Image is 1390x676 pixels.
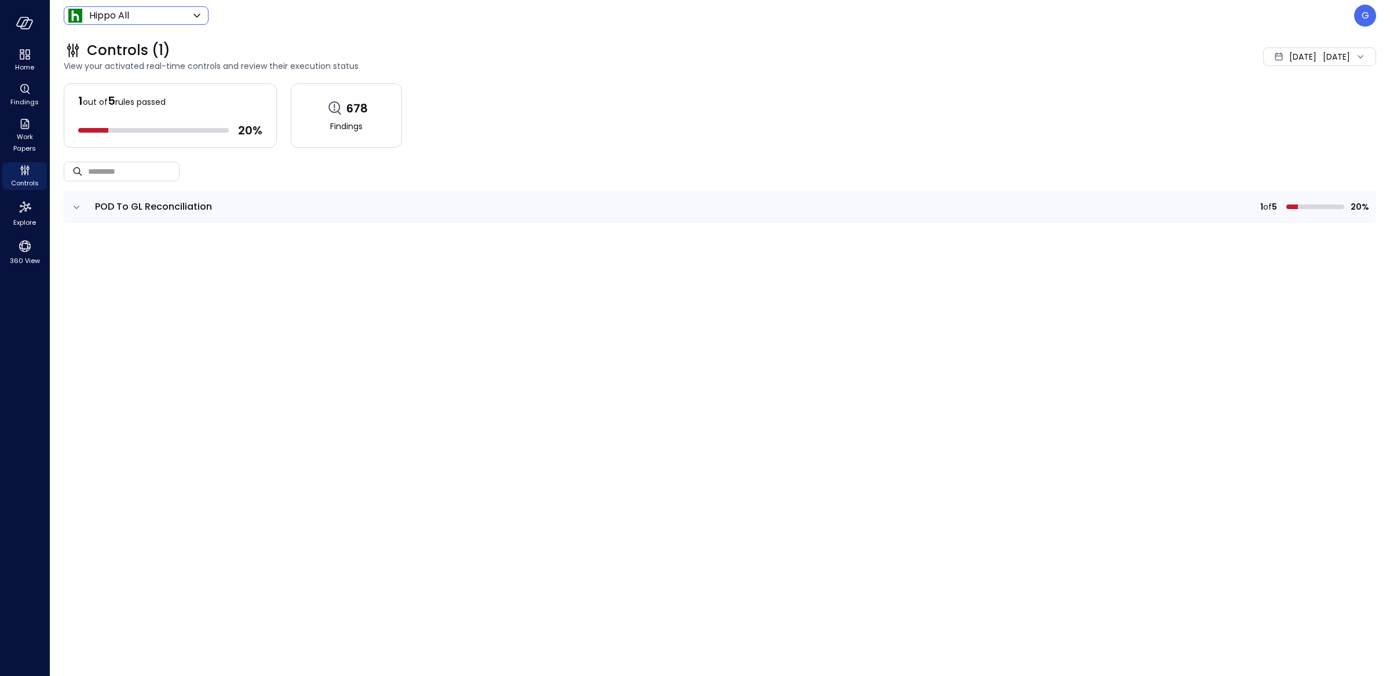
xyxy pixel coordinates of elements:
[2,236,47,268] div: 360 View
[13,217,36,228] span: Explore
[1362,9,1369,23] p: G
[238,123,262,138] span: 20 %
[83,96,108,108] span: out of
[1260,200,1263,213] span: 1
[291,83,402,148] a: 678Findings
[2,116,47,155] div: Work Papers
[2,81,47,109] div: Findings
[1349,200,1369,213] span: 20%
[71,202,82,213] button: expand row
[68,9,82,23] img: Icon
[330,120,363,133] span: Findings
[1263,200,1272,213] span: of
[15,61,34,73] span: Home
[89,9,129,23] p: Hippo All
[2,197,47,229] div: Explore
[2,46,47,74] div: Home
[7,131,42,154] span: Work Papers
[95,200,212,213] span: POD To GL Reconciliation
[2,162,47,190] div: Controls
[11,177,39,189] span: Controls
[108,93,115,109] span: 5
[1354,5,1376,27] div: Guy
[10,96,39,108] span: Findings
[1289,50,1316,63] span: [DATE]
[64,60,1056,72] span: View your activated real-time controls and review their execution status
[1272,200,1277,213] span: 5
[115,96,166,108] span: rules passed
[346,101,368,116] span: 678
[87,41,170,60] span: Controls (1)
[10,255,40,266] span: 360 View
[78,93,83,109] span: 1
